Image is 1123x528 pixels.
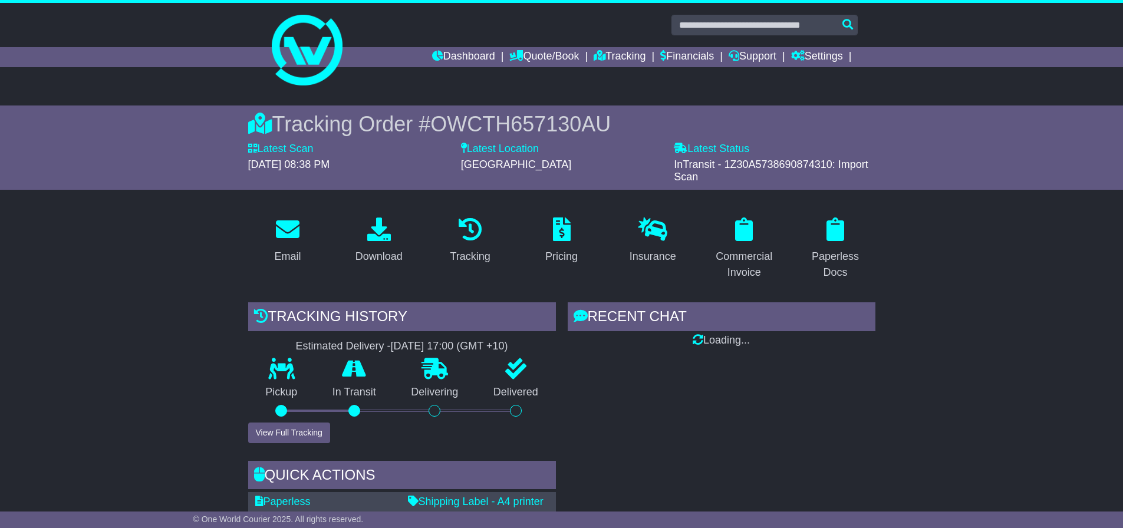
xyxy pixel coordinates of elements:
[348,213,410,269] a: Download
[729,47,776,67] a: Support
[461,159,571,170] span: [GEOGRAPHIC_DATA]
[248,111,875,137] div: Tracking Order #
[430,112,611,136] span: OWCTH657130AU
[432,47,495,67] a: Dashboard
[266,213,308,269] a: Email
[803,249,868,280] div: Paperless Docs
[248,302,556,334] div: Tracking history
[622,213,684,269] a: Insurance
[394,386,476,399] p: Delivering
[545,249,578,265] div: Pricing
[355,249,403,265] div: Download
[538,213,585,269] a: Pricing
[712,249,776,280] div: Commercial Invoice
[660,47,714,67] a: Financials
[391,340,508,353] div: [DATE] 17:00 (GMT +10)
[408,496,544,507] a: Shipping Label - A4 printer
[594,47,646,67] a: Tracking
[248,423,330,443] button: View Full Tracking
[674,159,868,183] span: InTransit - 1Z30A5738690874310: Import Scan
[248,143,314,156] label: Latest Scan
[674,143,749,156] label: Latest Status
[509,47,579,67] a: Quote/Book
[796,213,875,285] a: Paperless Docs
[630,249,676,265] div: Insurance
[193,514,364,524] span: © One World Courier 2025. All rights reserved.
[248,159,330,170] span: [DATE] 08:38 PM
[568,334,875,347] div: Loading...
[450,249,490,265] div: Tracking
[461,143,539,156] label: Latest Location
[704,213,784,285] a: Commercial Invoice
[442,213,498,269] a: Tracking
[274,249,301,265] div: Email
[476,386,556,399] p: Delivered
[568,302,875,334] div: RECENT CHAT
[248,386,315,399] p: Pickup
[255,496,311,507] a: Paperless
[791,47,843,67] a: Settings
[248,461,556,493] div: Quick Actions
[248,340,556,353] div: Estimated Delivery -
[315,386,394,399] p: In Transit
